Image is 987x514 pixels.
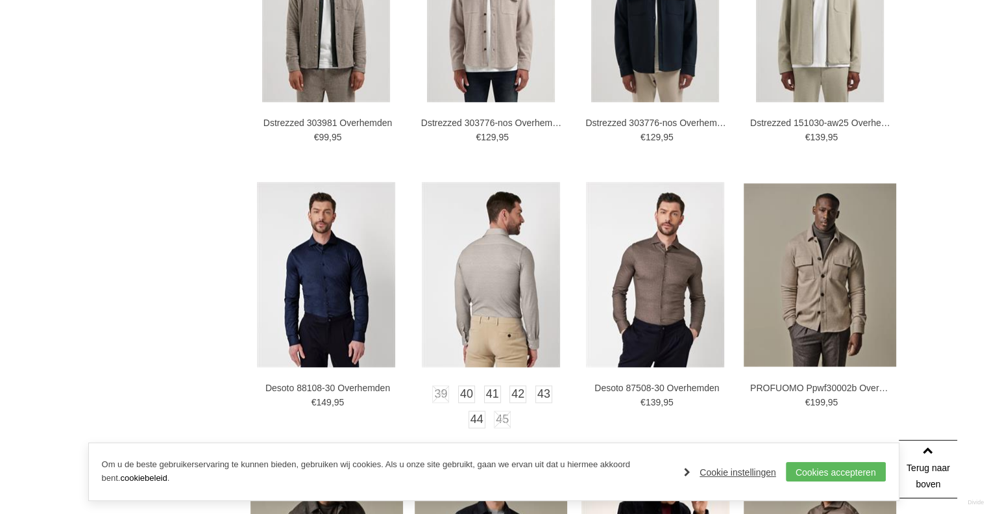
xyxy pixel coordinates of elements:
span: 95 [663,397,674,407]
a: 40 [458,385,475,403]
a: Desoto 87508-30 Overhemden [585,382,728,394]
span: , [329,132,332,142]
span: , [496,132,498,142]
a: 41 [484,385,501,403]
a: Divide [968,495,984,511]
span: 95 [828,132,838,142]
span: € [311,397,317,407]
span: 139 [810,132,825,142]
span: 149 [316,397,331,407]
span: 95 [334,397,345,407]
span: 129 [646,132,661,142]
a: Dstrezzed 303981 Overhemden [256,117,399,129]
a: Dstrezzed 303776-nos Overhemden [585,117,728,129]
span: 199 [810,397,825,407]
span: € [640,397,646,407]
a: Desoto 88108-30 Overhemden [256,382,399,394]
span: € [805,132,810,142]
span: , [332,397,334,407]
img: Desoto 87508-30 Overhemden [422,182,560,367]
span: € [314,132,319,142]
span: € [640,132,646,142]
span: 139 [646,397,661,407]
a: Cookie instellingen [684,463,776,482]
span: 95 [663,132,674,142]
img: PROFUOMO Ppwf30002b Overhemden [744,183,896,366]
a: Terug naar boven [899,440,957,498]
p: Om u de beste gebruikerservaring te kunnen bieden, gebruiken wij cookies. Als u onze site gebruik... [102,458,672,485]
a: cookiebeleid [120,473,167,483]
span: 129 [481,132,496,142]
span: 95 [828,397,838,407]
a: Cookies accepteren [786,462,886,482]
span: , [825,132,828,142]
a: Dstrezzed 151030-aw25 Overhemden [750,117,893,129]
a: PROFUOMO Ppwf30002b Overhemden [750,382,893,394]
img: Desoto 88108-30 Overhemden [257,182,395,367]
a: Dstrezzed 303776-nos Overhemden [421,117,564,129]
span: , [661,397,663,407]
span: € [476,132,481,142]
a: 42 [509,385,526,403]
span: € [805,397,810,407]
a: 43 [535,385,552,403]
span: 95 [332,132,342,142]
span: 95 [498,132,509,142]
span: , [825,397,828,407]
span: 99 [319,132,329,142]
span: , [661,132,663,142]
a: 44 [469,411,485,428]
img: Desoto 87508-30 Overhemden [586,182,724,367]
